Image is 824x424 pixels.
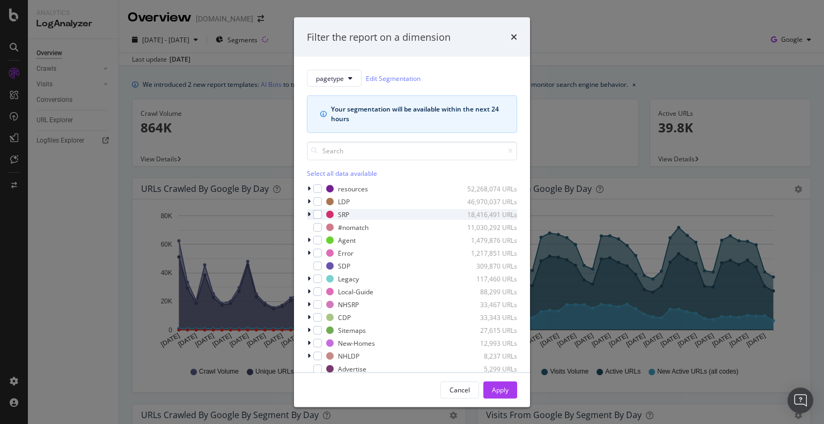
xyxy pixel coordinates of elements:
[307,142,517,160] input: Search
[465,248,517,257] div: 1,217,851 URLs
[316,73,344,83] span: pagetype
[465,261,517,270] div: 309,870 URLs
[307,30,451,44] div: Filter the report on a dimension
[465,364,517,373] div: 5,299 URLs
[338,325,366,334] div: Sitemaps
[338,300,359,309] div: NHSRP
[366,72,421,84] a: Edit Segmentation
[338,235,356,244] div: Agent
[338,248,354,257] div: Error
[465,210,517,219] div: 18,416,491 URLs
[338,364,366,373] div: Advertise
[338,274,359,283] div: Legacy
[307,70,362,87] button: pagetype
[294,17,530,407] div: modal
[307,169,517,178] div: Select all data available
[465,351,517,360] div: 8,237 URLs
[465,197,517,206] div: 46,970,037 URLs
[338,351,359,360] div: NHLDP
[338,338,375,347] div: New-Homes
[465,235,517,244] div: 1,479,876 URLs
[465,313,517,322] div: 33,343 URLs
[492,385,509,394] div: Apply
[465,274,517,283] div: 117,460 URLs
[465,287,517,296] div: 88,299 URLs
[450,385,470,394] div: Cancel
[465,338,517,347] div: 12,993 URLs
[465,325,517,334] div: 27,615 URLs
[788,388,813,413] div: Open Intercom Messenger
[465,222,517,232] div: 11,030,292 URLs
[465,300,517,309] div: 33,467 URLs
[307,95,517,133] div: info banner
[338,313,351,322] div: CDP
[338,197,350,206] div: LDP
[511,30,517,44] div: times
[483,381,517,398] button: Apply
[338,184,368,193] div: resources
[331,105,504,124] div: Your segmentation will be available within the next 24 hours
[338,222,369,232] div: #nomatch
[338,210,349,219] div: SRP
[338,287,373,296] div: Local-Guide
[338,261,350,270] div: SDP
[440,381,479,398] button: Cancel
[465,184,517,193] div: 52,268,074 URLs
